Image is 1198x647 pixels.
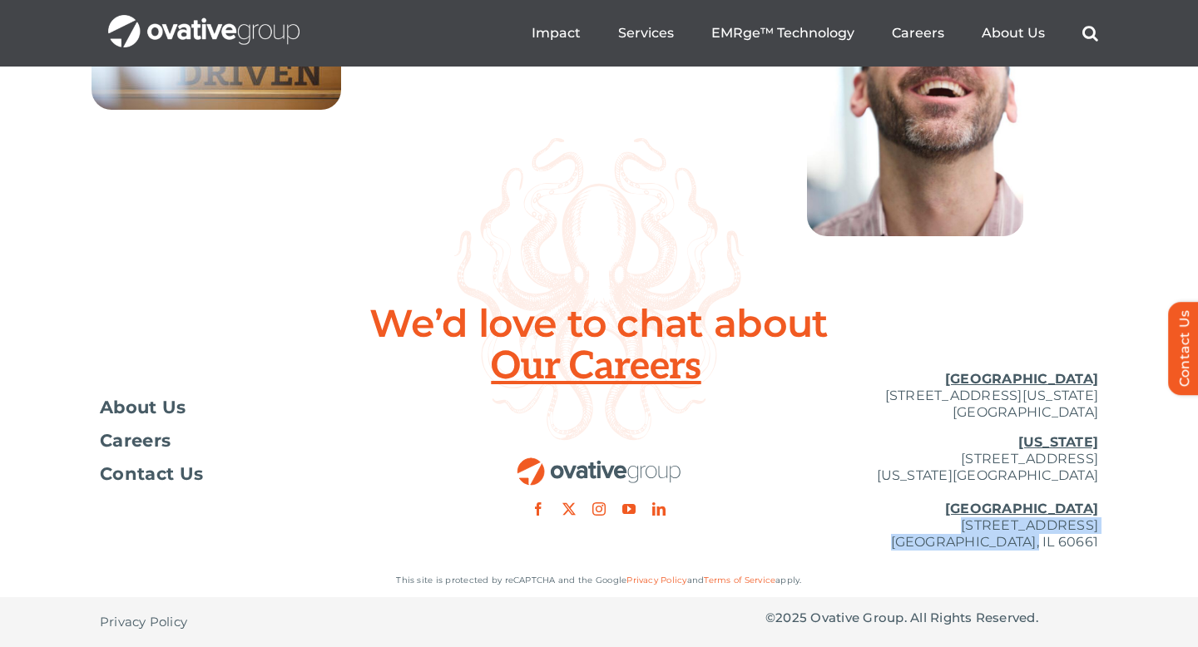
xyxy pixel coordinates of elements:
[100,466,433,482] a: Contact Us
[100,399,433,416] a: About Us
[1018,434,1098,450] u: [US_STATE]
[100,572,1098,589] p: This site is protected by reCAPTCHA and the Google and apply.
[704,575,775,585] a: Terms of Service
[711,25,854,42] a: EMRge™ Technology
[108,13,299,29] a: OG_Full_horizontal_WHT
[945,501,1098,516] u: [GEOGRAPHIC_DATA]
[626,575,686,585] a: Privacy Policy
[532,25,581,42] a: Impact
[100,597,187,647] a: Privacy Policy
[945,371,1098,387] u: [GEOGRAPHIC_DATA]
[765,610,1098,626] p: © Ovative Group. All Rights Reserved.
[100,399,186,416] span: About Us
[562,502,576,516] a: twitter
[807,20,1023,236] img: Home – Careers 8
[100,466,203,482] span: Contact Us
[532,7,1098,60] nav: Menu
[1082,25,1098,42] a: Search
[652,502,666,516] a: linkedin
[622,502,636,516] a: youtube
[592,502,606,516] a: instagram
[892,25,944,42] a: Careers
[618,25,674,42] a: Services
[765,371,1098,421] p: [STREET_ADDRESS][US_STATE] [GEOGRAPHIC_DATA]
[100,614,187,630] span: Privacy Policy
[775,610,807,625] span: 2025
[100,399,433,482] nav: Footer Menu
[100,597,433,647] nav: Footer - Privacy Policy
[100,432,433,449] a: Careers
[765,434,1098,551] p: [STREET_ADDRESS] [US_STATE][GEOGRAPHIC_DATA] [STREET_ADDRESS] [GEOGRAPHIC_DATA], IL 60661
[532,502,545,516] a: facebook
[100,432,171,449] span: Careers
[516,456,682,472] a: OG_Full_horizontal_RGB
[982,25,1045,42] a: About Us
